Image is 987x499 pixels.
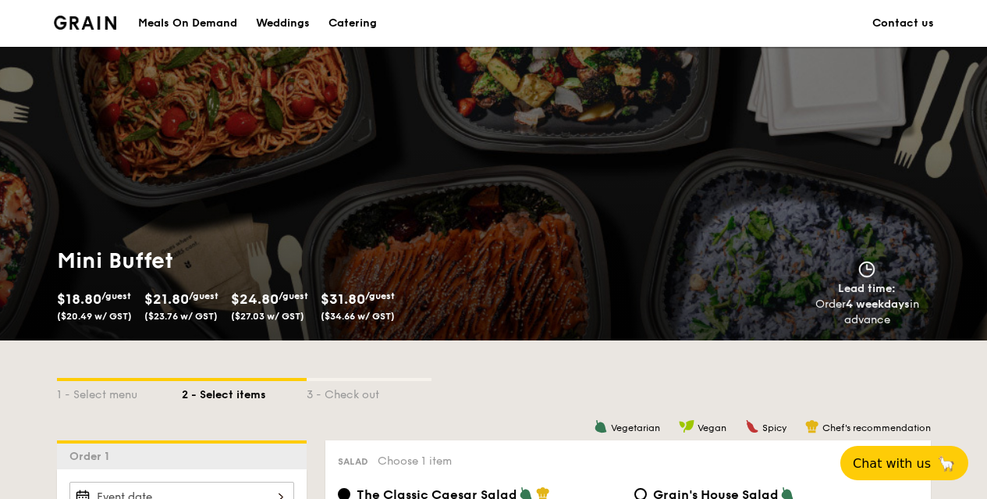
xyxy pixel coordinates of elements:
[745,419,759,433] img: icon-spicy.37a8142b.svg
[57,381,182,403] div: 1 - Select menu
[182,381,307,403] div: 2 - Select items
[937,454,956,472] span: 🦙
[321,290,365,308] span: $31.80
[594,419,608,433] img: icon-vegetarian.fe4039eb.svg
[57,290,101,308] span: $18.80
[853,456,931,471] span: Chat with us
[378,454,452,468] span: Choose 1 item
[144,311,218,322] span: ($23.76 w/ GST)
[698,422,726,433] span: Vegan
[846,298,910,311] strong: 4 weekdays
[69,450,115,463] span: Order 1
[279,290,308,301] span: /guest
[321,311,395,322] span: ($34.66 w/ GST)
[365,290,395,301] span: /guest
[797,297,937,328] div: Order in advance
[231,290,279,308] span: $24.80
[231,311,304,322] span: ($27.03 w/ GST)
[189,290,218,301] span: /guest
[822,422,931,433] span: Chef's recommendation
[307,381,431,403] div: 3 - Check out
[57,247,488,275] h1: Mini Buffet
[54,16,117,30] a: Logotype
[144,290,189,308] span: $21.80
[762,422,786,433] span: Spicy
[101,290,131,301] span: /guest
[805,419,819,433] img: icon-chef-hat.a58ddaea.svg
[338,456,368,467] span: Salad
[855,261,879,278] img: icon-clock.2db775ea.svg
[679,419,694,433] img: icon-vegan.f8ff3823.svg
[54,16,117,30] img: Grain
[838,282,896,295] span: Lead time:
[611,422,660,433] span: Vegetarian
[840,446,968,480] button: Chat with us🦙
[57,311,132,322] span: ($20.49 w/ GST)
